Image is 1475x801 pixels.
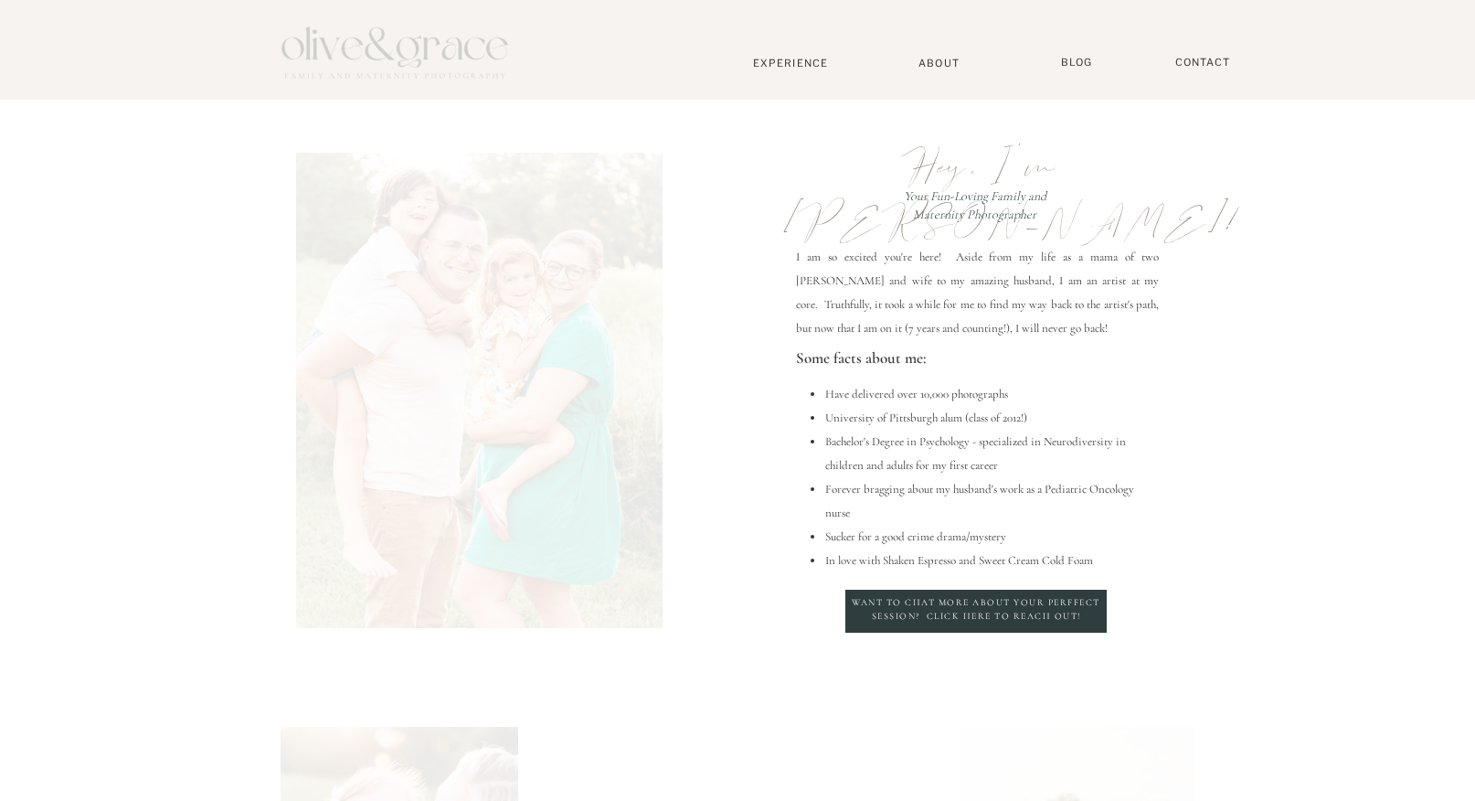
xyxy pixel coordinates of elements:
li: Bachelor's Degree in Psychology - specialized in Neurodiversity in children and adults for my fir... [824,430,1159,477]
a: Experience [730,57,851,69]
a: Want to chat more about your perffect session? Click here to reach out! [850,596,1102,628]
li: In love with Shaken Espresso and Sweet Cream Cold Foam [824,549,1159,572]
li: Forever bragging about my husband's work as a Pediatric Oncology nurse [824,477,1159,525]
li: University of Pittsburgh alum (class of 2012!) [824,406,1159,430]
a: BLOG [1054,56,1099,69]
a: Contact [1166,56,1239,69]
li: Sucker for a good crime drama/mystery [824,525,1159,549]
p: I am so excited you're here! Aside from my life as a mama of two [PERSON_NAME] and wife to my ama... [796,245,1159,338]
p: Hey, I'm [PERSON_NAME]! [780,138,1177,197]
p: Some facts about me: [796,343,1161,374]
li: Have delivered over 10,000 photographs [824,382,1159,406]
a: About [911,57,967,69]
